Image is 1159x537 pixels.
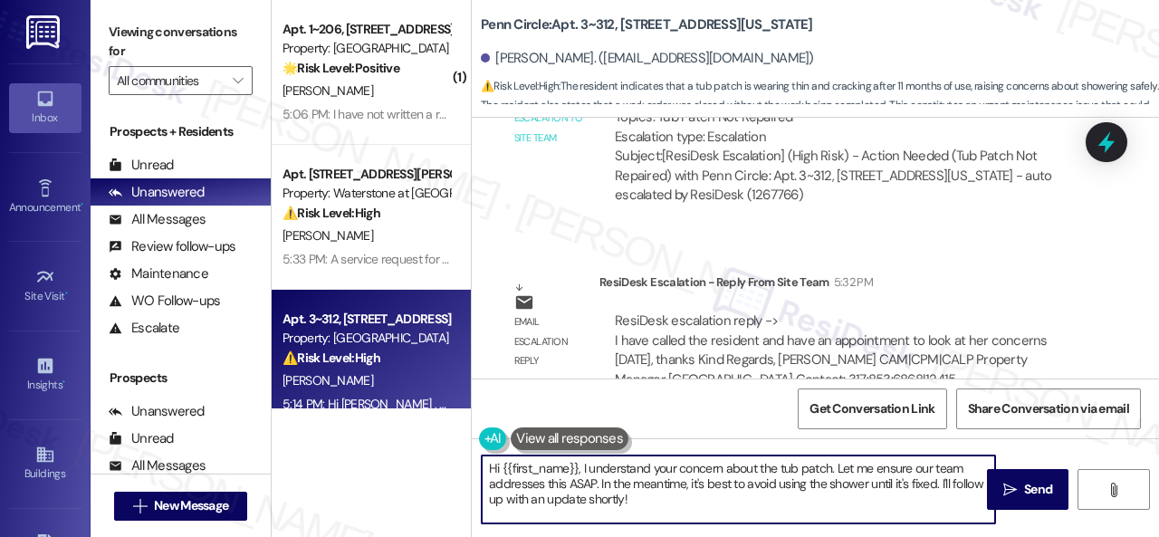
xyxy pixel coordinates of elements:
[109,456,206,475] div: All Messages
[233,73,243,88] i: 
[154,496,228,515] span: New Message
[9,439,81,488] a: Buildings
[109,292,220,311] div: WO Follow-ups
[1024,480,1052,499] span: Send
[26,15,63,49] img: ResiDesk Logo
[109,18,253,66] label: Viewing conversations for
[109,210,206,229] div: All Messages
[9,83,81,132] a: Inbox
[109,429,174,448] div: Unread
[283,60,399,76] strong: 🌟 Risk Level: Positive
[109,183,205,202] div: Unanswered
[481,77,1159,135] span: : The resident indicates that a tub patch is wearing thin and cracking after 11 months of use, ra...
[109,264,208,283] div: Maintenance
[283,82,373,99] span: [PERSON_NAME]
[599,273,1090,298] div: ResiDesk Escalation - Reply From Site Team
[283,350,380,366] strong: ⚠️ Risk Level: High
[1003,483,1017,497] i: 
[283,310,450,329] div: Apt. 3~312, [STREET_ADDRESS][US_STATE]
[798,388,946,429] button: Get Conversation Link
[283,227,373,244] span: [PERSON_NAME]
[482,455,995,523] textarea: To enrich screen reader interactions, please activate Accessibility in Grammarly extension settings
[956,388,1141,429] button: Share Conversation via email
[91,122,271,141] div: Prospects + Residents
[109,319,179,338] div: Escalate
[91,369,271,388] div: Prospects
[9,350,81,399] a: Insights •
[615,312,1048,388] div: ResiDesk escalation reply -> I have called the resident and have an appointment to look at her co...
[109,237,235,256] div: Review follow-ups
[133,499,147,513] i: 
[481,49,814,68] div: [PERSON_NAME]. ([EMAIL_ADDRESS][DOMAIN_NAME])
[62,376,65,388] span: •
[65,287,68,300] span: •
[117,66,224,95] input: All communities
[809,399,934,418] span: Get Conversation Link
[481,79,559,93] strong: ⚠️ Risk Level: High
[283,106,667,122] div: 5:06 PM: I have not written a review before, but I'd be happy to leave one.
[829,273,873,292] div: 5:32 PM
[81,198,83,211] span: •
[481,15,813,34] b: Penn Circle: Apt. 3~312, [STREET_ADDRESS][US_STATE]
[283,39,450,58] div: Property: [GEOGRAPHIC_DATA]
[968,399,1129,418] span: Share Conversation via email
[283,20,450,39] div: Apt. 1~206, [STREET_ADDRESS][US_STATE]
[109,402,205,421] div: Unanswered
[615,147,1075,205] div: Subject: [ResiDesk Escalation] (High Risk) - Action Needed (Tub Patch Not Repaired) with Penn Cir...
[114,492,248,521] button: New Message
[1106,483,1120,497] i: 
[283,165,450,184] div: Apt. [STREET_ADDRESS][PERSON_NAME]
[283,329,450,348] div: Property: [GEOGRAPHIC_DATA]
[109,156,174,175] div: Unread
[514,312,585,370] div: Email escalation reply
[987,469,1068,510] button: Send
[9,262,81,311] a: Site Visit •
[283,184,450,203] div: Property: Waterstone at [GEOGRAPHIC_DATA]
[283,205,380,221] strong: ⚠️ Risk Level: High
[283,372,373,388] span: [PERSON_NAME]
